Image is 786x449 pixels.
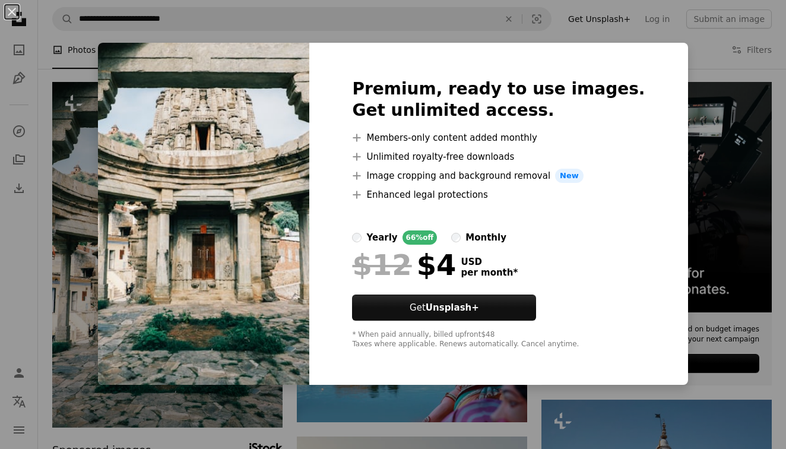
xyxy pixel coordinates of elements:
span: $12 [352,249,411,280]
li: Enhanced legal protections [352,188,645,202]
div: $4 [352,249,456,280]
img: premium_photo-1691031429427-97978a028467 [98,43,309,385]
h2: Premium, ready to use images. Get unlimited access. [352,78,645,121]
input: monthly [451,233,461,242]
div: * When paid annually, billed upfront $48 Taxes where applicable. Renews automatically. Cancel any... [352,330,645,349]
span: USD [461,257,518,267]
span: New [555,169,584,183]
input: yearly66%off [352,233,362,242]
div: monthly [465,230,506,245]
button: GetUnsplash+ [352,295,536,321]
span: per month * [461,267,518,278]
strong: Unsplash+ [426,302,479,313]
li: Image cropping and background removal [352,169,645,183]
div: 66% off [402,230,438,245]
li: Members-only content added monthly [352,131,645,145]
div: yearly [366,230,397,245]
li: Unlimited royalty-free downloads [352,150,645,164]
